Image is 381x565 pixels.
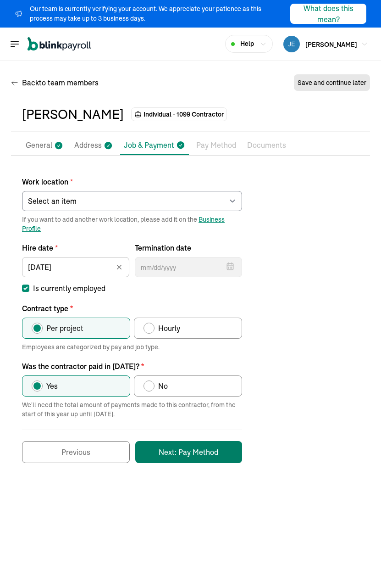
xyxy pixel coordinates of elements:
button: Previous [22,441,130,463]
span: to team members [39,77,99,88]
label: Termination date [135,242,242,253]
span: No [158,380,168,392]
p: Documents [247,140,286,151]
button: Backto team members [11,72,99,94]
div: Our team is currently verifying your account. We appreciate your patience as this process may tak... [30,4,281,23]
div: What does this mean? [301,3,355,25]
div: Was the contractor paid in 2025? [22,361,242,397]
span: We'll need the total amount of payments made to this contractor, from the start of this year up u... [22,400,242,419]
span: Back [22,77,99,88]
p: Contract type [22,303,242,314]
button: Save and continue later [294,74,370,91]
input: mm/dd/yyyy [22,257,129,277]
span: Hourly [158,323,180,334]
span: Individual - 1099 Contractor [144,110,224,119]
button: Help [225,35,273,53]
label: Hire date [22,242,129,253]
nav: Global [9,31,91,57]
p: Was the contractor paid in [DATE]? [22,361,242,372]
input: mm/dd/yyyy [135,257,242,277]
iframe: Chat Widget [335,521,381,565]
span: Employees are categorized by pay and job type. [22,342,242,352]
button: [PERSON_NAME] [280,34,372,54]
button: What does this mean? [290,4,366,24]
span: Yes [46,380,58,392]
div: Contract type [22,303,242,339]
p: Address [74,140,102,151]
label: Is currently employed [22,283,242,294]
span: Per project [46,323,83,334]
input: Is currently employed [22,285,29,292]
label: Work location [22,176,242,187]
span: [PERSON_NAME] [305,40,357,49]
span: If you want to add another work location, please add it on the [22,215,242,233]
div: [PERSON_NAME] [22,105,124,124]
p: Job & Payment [124,140,174,151]
p: Pay Method [196,140,236,151]
p: General [26,140,52,151]
span: Help [240,39,254,49]
button: Next: Pay Method [135,441,242,463]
